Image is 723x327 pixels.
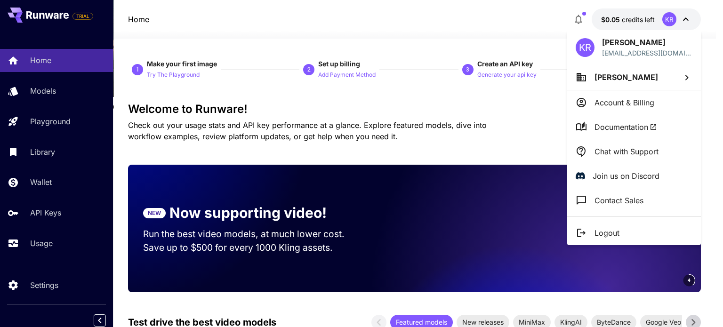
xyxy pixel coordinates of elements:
[576,38,594,57] div: KR
[602,48,692,58] p: [EMAIL_ADDRESS][DOMAIN_NAME]
[602,37,692,48] p: [PERSON_NAME]
[594,227,619,239] p: Logout
[594,72,658,82] span: [PERSON_NAME]
[594,121,657,133] span: Documentation
[593,170,659,182] p: Join us on Discord
[594,195,643,206] p: Contact Sales
[602,48,692,58] div: emerza.ai@gmail.com
[567,64,701,90] button: [PERSON_NAME]
[594,146,659,157] p: Chat with Support
[594,97,654,108] p: Account & Billing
